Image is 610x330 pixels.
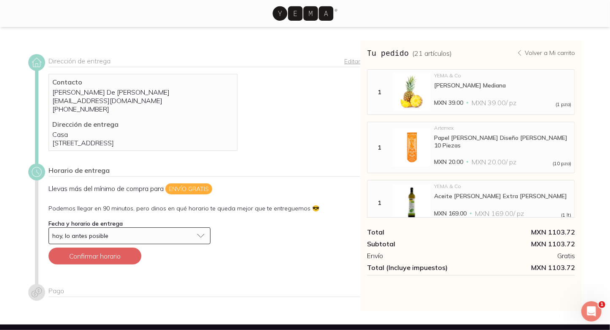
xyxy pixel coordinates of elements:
div: Dirección de entrega [49,57,360,67]
span: (1 pza) [556,102,571,107]
div: Papel [PERSON_NAME] Diseño [PERSON_NAME] 10 Piezas [434,134,571,149]
p: [EMAIL_ADDRESS][DOMAIN_NAME] [52,96,234,105]
div: YEMA & Co [434,73,571,78]
label: Fecha y horario de entrega [49,220,123,227]
p: Volver a Mi carrito [525,49,575,57]
span: 1 [599,301,605,308]
span: (1 lt) [561,213,571,218]
span: Envío gratis [165,183,212,194]
span: MXN 39.00 [434,98,463,107]
div: MXN 1103.72 [471,240,575,248]
span: (10 pza) [553,161,571,166]
a: Volver a Mi carrito [516,49,575,57]
p: [PHONE_NUMBER] [52,105,234,113]
p: [PERSON_NAME] De [PERSON_NAME] [52,88,234,96]
img: Papel Picado Diseño Catrina 10 Piezas [393,128,431,166]
a: Editar [344,57,360,65]
span: MXN 20.00 / pz [472,158,516,166]
p: Llevas más del mínimo de compra para [49,183,360,194]
img: Piña Miel Mediana [393,73,431,111]
span: hoy, lo antes posible [52,232,108,240]
div: Envío [367,251,471,260]
p: Dirección de entrega [52,120,234,128]
h3: Tu pedido [367,47,452,58]
p: Casa [52,130,234,139]
div: Gratis [471,251,575,260]
button: Confirmar horario [49,248,141,265]
div: Artemex [434,125,571,131]
div: Subtotal [367,240,471,248]
div: MXN 1103.72 [471,228,575,236]
div: Horario de entrega [49,166,360,177]
div: 1 [369,88,389,96]
div: Aceite [PERSON_NAME] Extra [PERSON_NAME] [434,192,571,200]
span: Sunglass [312,205,319,212]
div: Total (Incluye impuestos) [367,263,471,272]
iframe: Intercom live chat [581,301,602,322]
span: ( 21 artículos ) [412,49,452,57]
span: MXN 169.00 [434,209,467,218]
img: Aceite de Oliva Extra Virgen [393,184,431,222]
p: [STREET_ADDRESS] [52,139,234,147]
span: MXN 1103.72 [471,263,575,272]
div: 1 [369,144,389,151]
p: Podemos llegar en 90 minutos, pero dinos en qué horario te queda mejor que te entreguemos [49,205,360,212]
div: Total [367,228,471,236]
span: MXN 39.00 / pz [472,98,516,107]
div: [PERSON_NAME] Mediana [434,82,571,89]
div: 1 [369,199,389,207]
div: Pago [49,286,360,297]
p: Contacto [52,78,234,86]
span: MXN 169.00 / pz [475,209,524,218]
div: YEMA & Co [434,184,571,189]
button: hoy, lo antes posible [49,227,211,244]
span: MXN 20.00 [434,158,463,166]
